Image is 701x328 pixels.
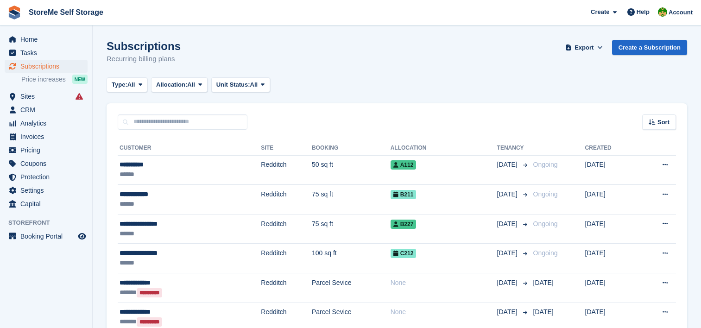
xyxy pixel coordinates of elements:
span: Ongoing [533,161,558,168]
span: C212 [391,249,417,258]
span: [DATE] [497,189,519,199]
span: [DATE] [497,219,519,229]
span: CRM [20,103,76,116]
td: [DATE] [585,273,638,303]
button: Unit Status: All [211,77,270,93]
span: [DATE] [497,307,519,317]
div: NEW [72,75,88,84]
span: Account [669,8,693,17]
td: 50 sq ft [312,155,391,185]
th: Allocation [391,141,497,156]
span: [DATE] [497,160,519,170]
span: Ongoing [533,220,558,227]
span: Tasks [20,46,76,59]
span: Capital [20,197,76,210]
button: Export [564,40,605,55]
a: menu [5,117,88,130]
span: All [250,80,258,89]
td: Parcel Sevice [312,273,391,303]
a: StoreMe Self Storage [25,5,107,20]
span: Coupons [20,157,76,170]
span: Home [20,33,76,46]
td: 75 sq ft [312,214,391,244]
span: Booking Portal [20,230,76,243]
a: menu [5,230,88,243]
span: Create [591,7,609,17]
button: Type: All [107,77,147,93]
span: [DATE] [533,279,554,286]
a: menu [5,170,88,183]
a: Create a Subscription [612,40,687,55]
td: Redditch [261,214,312,244]
td: Redditch [261,244,312,273]
span: Pricing [20,144,76,157]
span: Invoices [20,130,76,143]
span: All [127,80,135,89]
td: [DATE] [585,185,638,214]
span: Price increases [21,75,66,84]
a: menu [5,130,88,143]
span: Ongoing [533,249,558,257]
span: Export [575,43,594,52]
td: [DATE] [585,214,638,244]
span: A112 [391,160,417,170]
td: Redditch [261,155,312,185]
a: menu [5,197,88,210]
p: Recurring billing plans [107,54,181,64]
span: Sort [657,118,669,127]
span: [DATE] [533,308,554,315]
span: Unit Status: [216,80,250,89]
th: Customer [118,141,261,156]
td: [DATE] [585,155,638,185]
span: All [187,80,195,89]
a: menu [5,144,88,157]
button: Allocation: All [151,77,208,93]
a: Price increases NEW [21,74,88,84]
img: stora-icon-8386f47178a22dfd0bd8f6a31ec36ba5ce8667c1dd55bd0f319d3a0aa187defe.svg [7,6,21,19]
span: Help [637,7,650,17]
a: menu [5,157,88,170]
a: menu [5,60,88,73]
span: Type: [112,80,127,89]
a: menu [5,90,88,103]
span: Allocation: [156,80,187,89]
span: B211 [391,190,417,199]
span: Settings [20,184,76,197]
th: Created [585,141,638,156]
td: 75 sq ft [312,185,391,214]
td: 100 sq ft [312,244,391,273]
span: [DATE] [497,278,519,288]
div: None [391,278,497,288]
th: Tenancy [497,141,530,156]
img: StorMe [658,7,667,17]
span: Protection [20,170,76,183]
td: Redditch [261,185,312,214]
span: B227 [391,220,417,229]
i: Smart entry sync failures have occurred [76,93,83,100]
a: menu [5,103,88,116]
span: Subscriptions [20,60,76,73]
a: menu [5,46,88,59]
h1: Subscriptions [107,40,181,52]
th: Booking [312,141,391,156]
td: [DATE] [585,244,638,273]
span: Ongoing [533,190,558,198]
a: menu [5,184,88,197]
span: Storefront [8,218,92,227]
div: None [391,307,497,317]
a: Preview store [76,231,88,242]
span: [DATE] [497,248,519,258]
a: menu [5,33,88,46]
span: Analytics [20,117,76,130]
td: Redditch [261,273,312,303]
th: Site [261,141,312,156]
span: Sites [20,90,76,103]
